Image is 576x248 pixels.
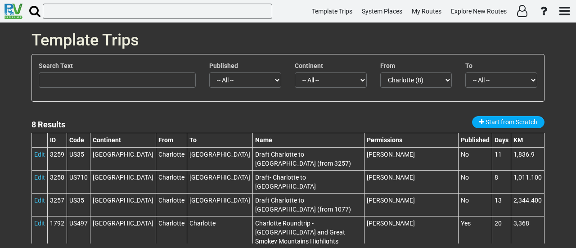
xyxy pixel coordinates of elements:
[67,193,90,216] td: US35
[380,61,395,70] label: From
[465,61,472,70] label: To
[31,31,139,50] span: Template Trips
[511,216,544,248] td: 3,368
[461,174,469,181] span: No
[187,147,253,171] td: [GEOGRAPHIC_DATA]
[364,193,458,216] td: [PERSON_NAME]
[461,151,469,158] span: No
[39,61,73,70] label: Search Text
[90,170,156,193] td: [GEOGRAPHIC_DATA]
[90,147,156,171] td: [GEOGRAPHIC_DATA]
[156,193,187,216] td: Charlotte
[408,3,445,20] a: My Routes
[156,147,187,171] td: Charlotte
[187,193,253,216] td: [GEOGRAPHIC_DATA]
[511,147,544,171] td: 1,836.9
[447,3,511,20] a: Explore New Routes
[253,170,364,193] td: Draft- Charlotte to [GEOGRAPHIC_DATA]
[187,133,253,147] th: To
[492,147,511,171] td: 11
[253,216,364,248] td: Charlotte Roundtrip - [GEOGRAPHIC_DATA] and Great Smokey Mountains Highlights
[209,61,238,70] label: Published
[458,133,492,147] th: Published
[48,170,67,193] td: 3258
[511,170,544,193] td: 1,011.100
[156,133,187,147] th: From
[48,147,67,171] td: 3259
[253,147,364,171] td: Draft Charlotte to [GEOGRAPHIC_DATA] (from 3257)
[511,133,544,147] th: KM
[90,133,156,147] th: Continent
[492,193,511,216] td: 13
[156,216,187,248] td: Charlotte
[451,8,507,15] span: Explore New Routes
[48,216,67,248] td: 1792
[90,216,156,248] td: [GEOGRAPHIC_DATA]
[31,120,65,129] lable: 8 Results
[362,8,402,15] span: System Places
[364,147,458,171] td: [PERSON_NAME]
[187,170,253,193] td: [GEOGRAPHIC_DATA]
[364,133,458,147] th: Permissions
[67,170,90,193] td: US710
[156,170,187,193] td: Charlotte
[312,8,352,15] span: Template Trips
[364,216,458,248] td: [PERSON_NAME]
[187,216,253,248] td: Charlotte
[34,174,45,181] a: Edit
[472,116,544,128] button: Start from Scratch
[90,193,156,216] td: [GEOGRAPHIC_DATA]
[48,193,67,216] td: 3257
[253,193,364,216] td: Draft Charlotte to [GEOGRAPHIC_DATA] (from 1077)
[34,151,45,158] a: Edit
[48,133,67,147] th: ID
[34,197,45,204] a: Edit
[308,3,356,20] a: Template Trips
[412,8,441,15] span: My Routes
[295,61,323,70] label: Continent
[492,133,511,147] th: Days
[67,147,90,171] td: US35
[461,220,471,227] span: Yes
[492,216,511,248] td: 20
[253,133,364,147] th: Name
[511,193,544,216] td: 2,344.400
[67,216,90,248] td: US497
[486,118,537,126] span: Start from Scratch
[4,4,22,19] img: RvPlanetLogo.png
[364,170,458,193] td: [PERSON_NAME]
[461,197,469,204] span: No
[67,133,90,147] th: Code
[358,3,406,20] a: System Places
[492,170,511,193] td: 8
[34,220,45,227] a: Edit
